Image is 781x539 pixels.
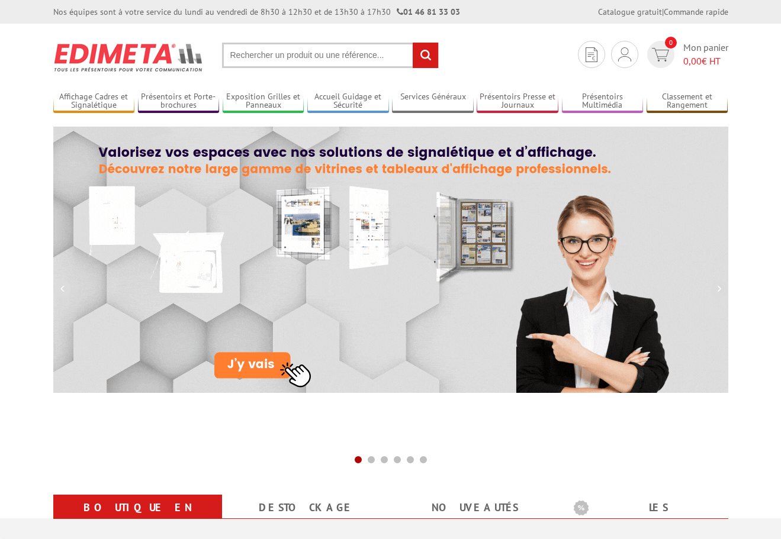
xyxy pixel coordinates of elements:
[598,7,662,17] a: Catalogue gratuit
[598,6,728,18] div: |
[683,55,702,67] span: 0,00
[138,92,220,111] a: Présentoirs et Porte-brochures
[665,37,677,49] span: 0
[405,497,545,518] a: nouveautés
[397,7,460,17] strong: 01 46 81 33 03
[392,92,474,111] a: Services Généraux
[223,92,304,111] a: Exposition Grilles et Panneaux
[574,497,722,521] b: Les promotions
[647,92,728,111] a: Classement et Rangement
[644,41,728,68] a: devis rapide 0 Mon panier 0,00€ HT
[683,54,728,68] span: € HT
[652,48,669,62] img: devis rapide
[53,6,460,18] div: Nos équipes sont à votre service du lundi au vendredi de 8h30 à 12h30 et de 13h30 à 17h30
[413,43,438,68] input: rechercher
[307,92,389,111] a: Accueil Guidage et Sécurité
[53,92,135,111] a: Affichage Cadres et Signalétique
[562,92,644,111] a: Présentoirs Multimédia
[586,47,597,62] img: devis rapide
[53,35,204,79] img: Présentoir, panneau, stand - Edimeta - PLV, affichage, mobilier bureau, entreprise
[222,43,439,68] input: Rechercher un produit ou une référence...
[477,92,558,111] a: Présentoirs Presse et Journaux
[683,41,728,68] span: Mon panier
[236,497,377,518] a: Destockage
[618,47,631,62] img: devis rapide
[664,7,728,17] a: Commande rapide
